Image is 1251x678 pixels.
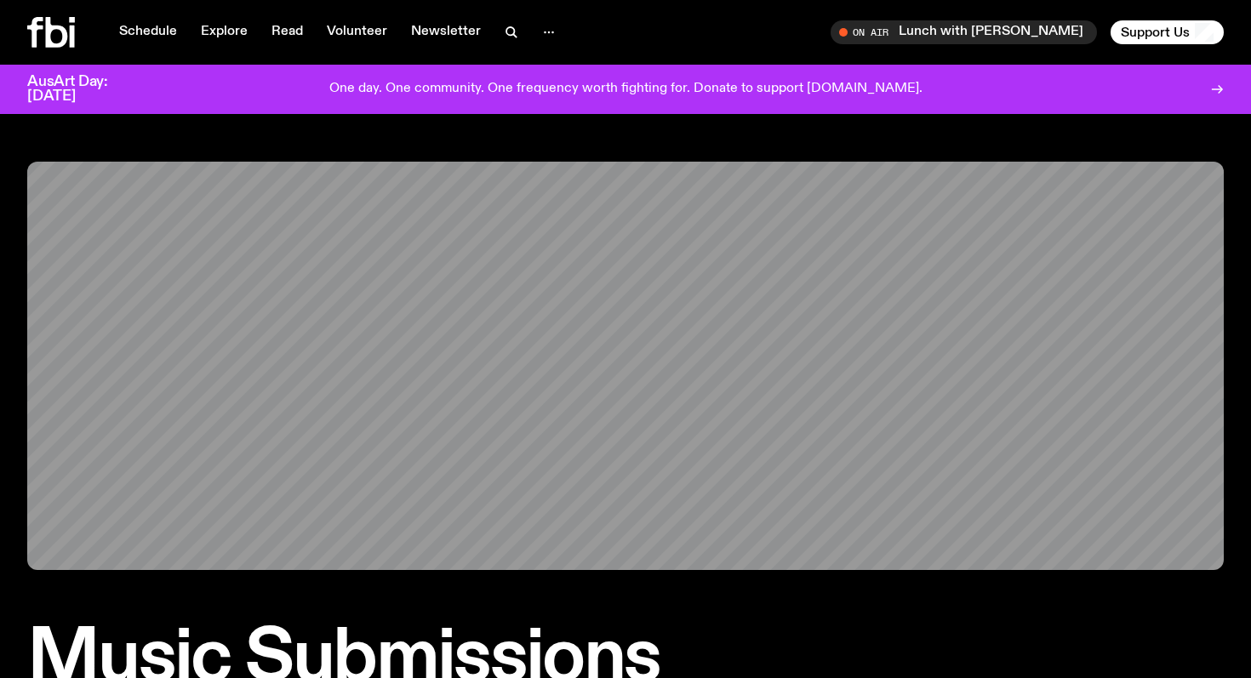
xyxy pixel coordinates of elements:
button: Support Us [1111,20,1224,44]
h3: AusArt Day: [DATE] [27,75,136,104]
a: Read [261,20,313,44]
a: Schedule [109,20,187,44]
a: Volunteer [317,20,397,44]
span: Support Us [1121,25,1190,40]
a: Newsletter [401,20,491,44]
a: Explore [191,20,258,44]
p: One day. One community. One frequency worth fighting for. Donate to support [DOMAIN_NAME]. [329,82,923,97]
button: On AirLunch with [PERSON_NAME] [831,20,1097,44]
